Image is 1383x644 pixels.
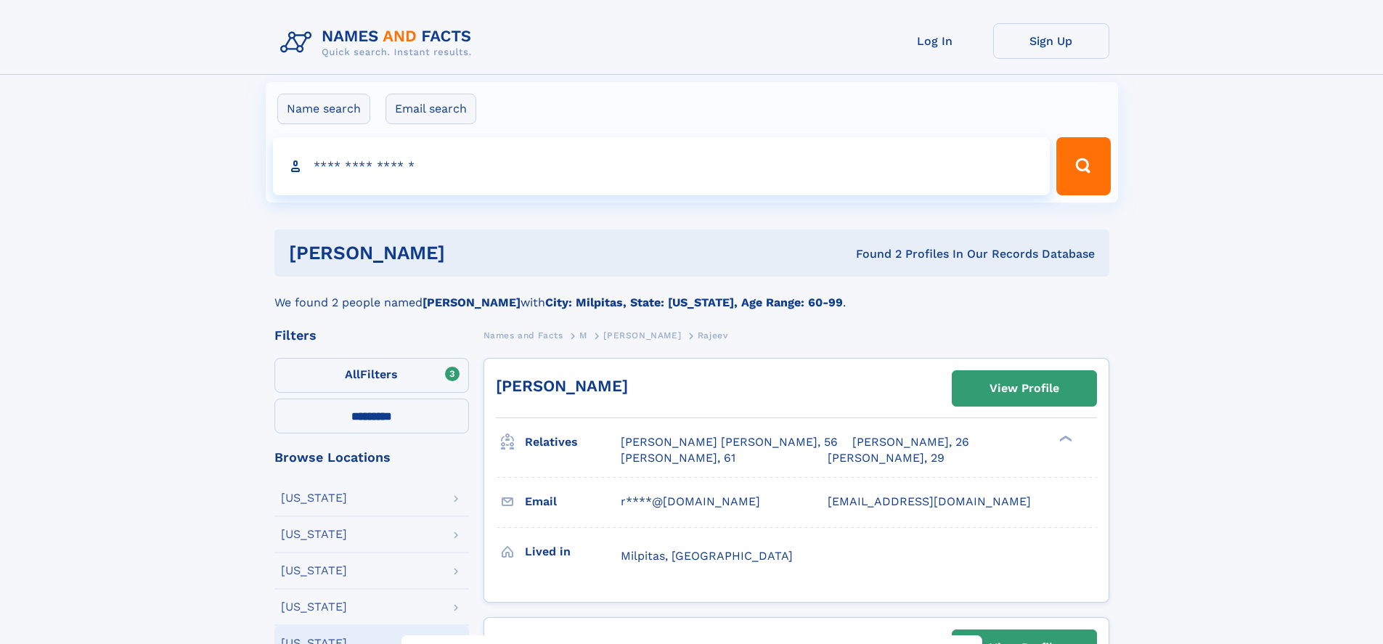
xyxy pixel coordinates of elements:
div: [US_STATE] [281,565,347,576]
div: Found 2 Profiles In Our Records Database [650,246,1095,262]
div: [US_STATE] [281,492,347,504]
a: Log In [877,23,993,59]
label: Filters [274,358,469,393]
a: [PERSON_NAME] [496,377,628,395]
div: [US_STATE] [281,529,347,540]
a: [PERSON_NAME] [603,326,681,344]
h3: Email [525,489,621,514]
div: [US_STATE] [281,601,347,613]
span: [EMAIL_ADDRESS][DOMAIN_NAME] [828,494,1031,508]
img: Logo Names and Facts [274,23,484,62]
a: M [579,326,587,344]
a: Sign Up [993,23,1109,59]
b: City: Milpitas, State: [US_STATE], Age Range: 60-99 [545,295,843,309]
span: Milpitas, [GEOGRAPHIC_DATA] [621,549,793,563]
a: [PERSON_NAME], 61 [621,450,735,466]
a: [PERSON_NAME], 26 [852,434,969,450]
div: We found 2 people named with . [274,277,1109,311]
a: [PERSON_NAME], 29 [828,450,945,466]
label: Name search [277,94,370,124]
h3: Relatives [525,430,621,455]
span: [PERSON_NAME] [603,330,681,341]
div: Filters [274,329,469,342]
div: ❯ [1056,434,1073,444]
input: search input [273,137,1050,195]
span: All [345,367,360,381]
div: Browse Locations [274,451,469,464]
h1: [PERSON_NAME] [289,244,650,262]
span: Rajeev [698,330,728,341]
label: Email search [385,94,476,124]
span: M [579,330,587,341]
a: Names and Facts [484,326,563,344]
a: View Profile [952,371,1096,406]
div: View Profile [990,372,1059,405]
a: [PERSON_NAME] [PERSON_NAME], 56 [621,434,838,450]
h3: Lived in [525,539,621,564]
button: Search Button [1056,137,1110,195]
b: [PERSON_NAME] [423,295,521,309]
